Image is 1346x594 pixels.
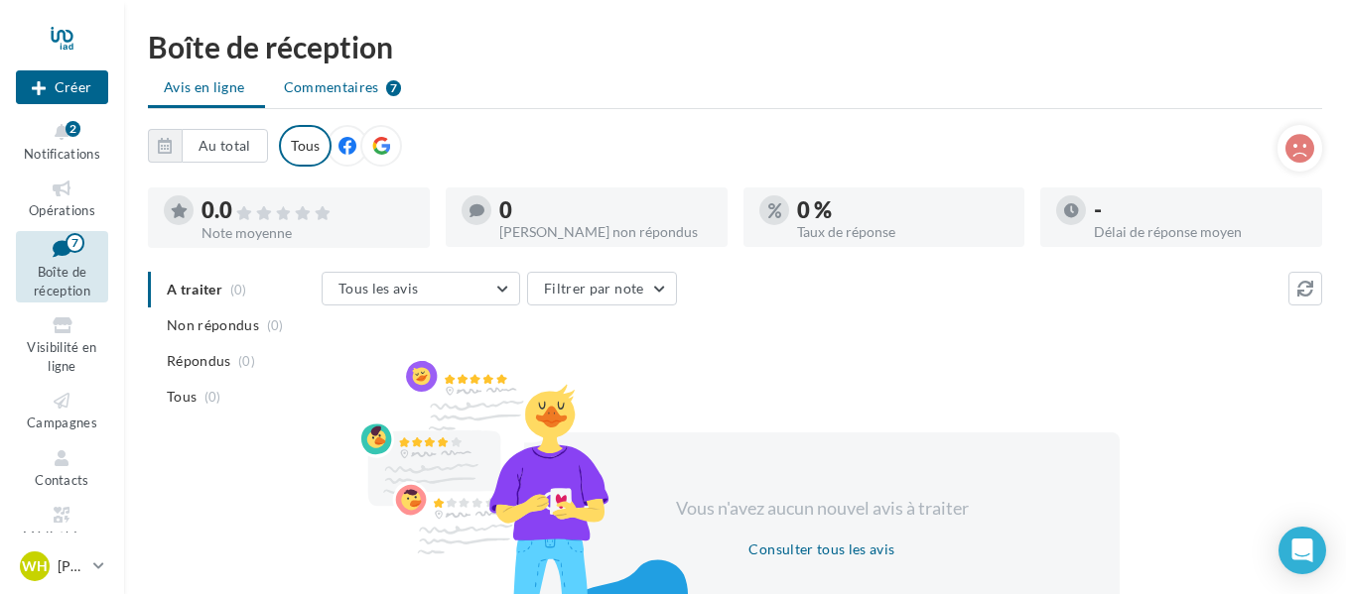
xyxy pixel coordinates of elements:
span: Visibilité en ligne [27,339,96,374]
button: Tous les avis [322,272,520,305]
span: (0) [204,389,221,405]
button: Au total [182,129,268,163]
div: [PERSON_NAME] non répondus [499,225,712,239]
div: Boîte de réception [148,32,1322,61]
div: 7 [66,233,84,253]
span: Répondus [167,351,231,371]
span: Opérations [29,202,95,218]
span: WH [22,556,48,576]
button: Au total [148,129,268,163]
span: Commentaires [284,77,379,97]
a: Visibilité en ligne [16,310,108,378]
div: 0 [499,199,712,221]
span: Tous les avis [338,280,419,297]
a: Médiathèque [16,500,108,548]
a: Contacts [16,443,108,492]
button: Filtrer par note [527,272,677,305]
div: Vous n'avez aucun nouvel avis à traiter [651,496,993,522]
div: Tous [279,125,332,167]
span: (0) [267,317,284,333]
span: Non répondus [167,315,259,335]
button: Créer [16,70,108,104]
div: Délai de réponse moyen [1094,225,1306,239]
div: Open Intercom Messenger [1279,527,1326,574]
a: Boîte de réception7 [16,231,108,303]
div: 7 [386,80,401,96]
div: Note moyenne [202,226,414,240]
div: Nouvelle campagne [16,70,108,104]
span: Médiathèque [23,529,102,544]
button: Notifications 2 [16,117,108,166]
div: 2 [66,121,80,137]
p: [PERSON_NAME] [58,556,85,576]
div: 0.0 [202,199,414,222]
span: Tous [167,387,197,407]
button: Consulter tous les avis [740,537,902,561]
span: Boîte de réception [34,264,90,298]
a: Opérations [16,174,108,222]
div: 0 % [797,199,1009,221]
a: WH [PERSON_NAME] [16,547,108,585]
a: Campagnes [16,386,108,434]
div: - [1094,199,1306,221]
span: Contacts [35,472,89,488]
div: Taux de réponse [797,225,1009,239]
span: (0) [238,353,255,369]
span: Notifications [24,146,100,162]
span: Campagnes [27,415,97,430]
